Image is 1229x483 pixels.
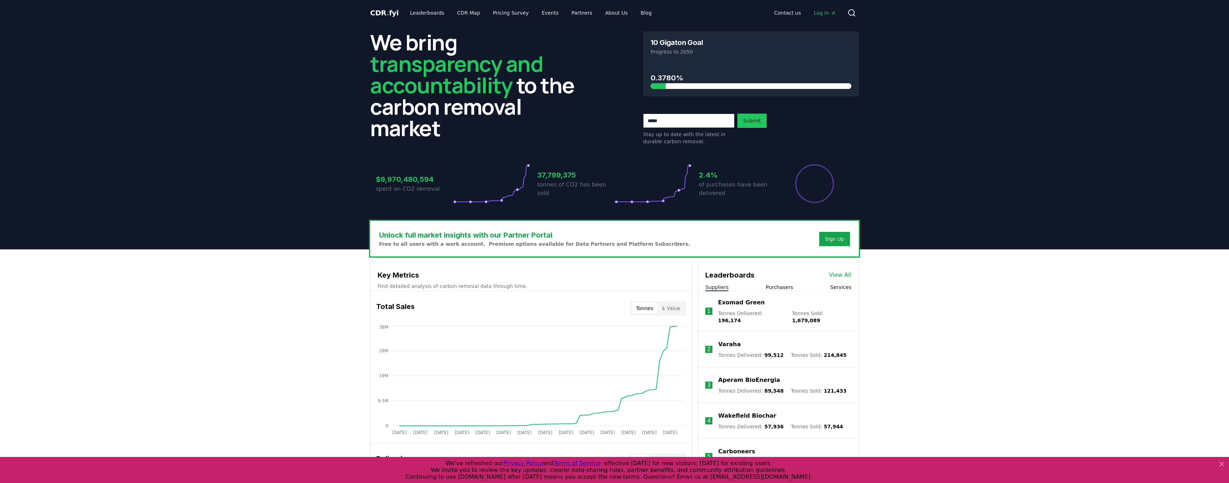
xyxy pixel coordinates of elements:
p: 2 [707,345,711,354]
p: Tonnes Sold : [791,352,846,359]
button: Purchasers [766,284,793,291]
p: 3 [707,381,711,389]
tspan: 0 [385,423,388,428]
p: Free to all users with a work account. Premium options available for Data Partners and Platform S... [379,240,690,248]
a: CDR Map [452,6,486,19]
a: Partners [566,6,598,19]
span: Log in [814,9,836,16]
nav: Main [768,6,842,19]
a: Wakefield Biochar [718,412,776,420]
h3: Key Metrics [378,270,685,280]
a: Blog [635,6,657,19]
tspan: 29M [379,348,388,353]
p: of purchases have been delivered [699,180,776,198]
h3: $9,970,480,594 [376,174,453,185]
tspan: [DATE] [559,430,573,435]
p: Find detailed analysis of carbon removal data through time. [378,283,685,290]
tspan: [DATE] [476,430,490,435]
tspan: [DATE] [496,430,511,435]
tspan: [DATE] [663,430,677,435]
h2: We bring to the carbon removal market [370,31,586,139]
a: Aperam BioEnergia [718,376,780,384]
a: Sign Up [825,235,844,243]
tspan: 19M [379,373,388,378]
p: Progress to 2050 [651,48,851,55]
a: About Us [599,6,633,19]
tspan: [DATE] [538,430,553,435]
tspan: [DATE] [392,430,407,435]
p: Tonnes Delivered : [718,423,783,430]
button: Tonnes [632,303,657,314]
tspan: [DATE] [579,430,594,435]
a: View All [829,271,851,279]
span: 89,548 [764,388,783,394]
h3: 10 Gigaton Goal [651,39,703,46]
button: Sign Up [819,232,850,246]
span: . [387,9,389,17]
p: Tonnes Sold : [792,310,851,324]
tspan: [DATE] [455,430,469,435]
p: 4 [707,417,711,425]
h3: Unlock full market insights with our Partner Portal [379,230,690,240]
p: Tonnes Delivered : [718,387,783,394]
span: 121,433 [824,388,847,394]
h3: Leaderboards [705,270,755,280]
p: 1 [707,307,711,315]
a: Exomad Green [718,298,765,307]
a: CDR.fyi [370,8,399,18]
span: transparency and accountability [370,49,543,100]
span: 57,944 [824,424,843,429]
tspan: [DATE] [413,430,428,435]
p: tonnes of CO2 has been sold [537,180,614,198]
button: % of Sales [650,455,685,466]
span: 196,174 [718,318,741,323]
a: Contact us [768,6,807,19]
span: 99,512 [764,352,783,358]
p: spent on CO2 removal [376,185,453,193]
span: CDR fyi [370,9,399,17]
p: Tonnes Delivered : [718,352,783,359]
div: Percentage of sales delivered [795,164,835,204]
p: Tonnes Sold : [791,387,846,394]
a: Leaderboards [404,6,450,19]
tspan: [DATE] [434,430,448,435]
button: Suppliers [705,284,728,291]
tspan: [DATE] [642,430,657,435]
p: Tonnes Delivered : [718,310,785,324]
button: $ Value [658,303,685,314]
span: 214,845 [824,352,847,358]
tspan: 9.5M [378,398,388,403]
h3: 2.4% [699,170,776,180]
a: Log in [808,6,842,19]
p: 5 [707,452,711,461]
span: 1,679,089 [792,318,820,323]
h3: 0.3780% [651,73,851,83]
h3: 37,799,375 [537,170,614,180]
tspan: [DATE] [621,430,636,435]
button: Total [630,455,650,466]
h3: Total Sales [376,301,415,315]
a: Carboneers [718,447,755,456]
button: Submit [737,114,767,128]
tspan: 38M [379,325,388,330]
a: Varaha [718,340,741,349]
a: Pricing Survey [487,6,534,19]
p: Stay up to date with the latest in durable carbon removal. [643,131,735,145]
h3: Deliveries [376,453,411,468]
tspan: [DATE] [517,430,532,435]
span: 57,936 [764,424,783,429]
nav: Main [404,6,657,19]
tspan: [DATE] [600,430,615,435]
a: Events [536,6,564,19]
p: Tonnes Sold : [791,423,843,430]
button: Services [830,284,851,291]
